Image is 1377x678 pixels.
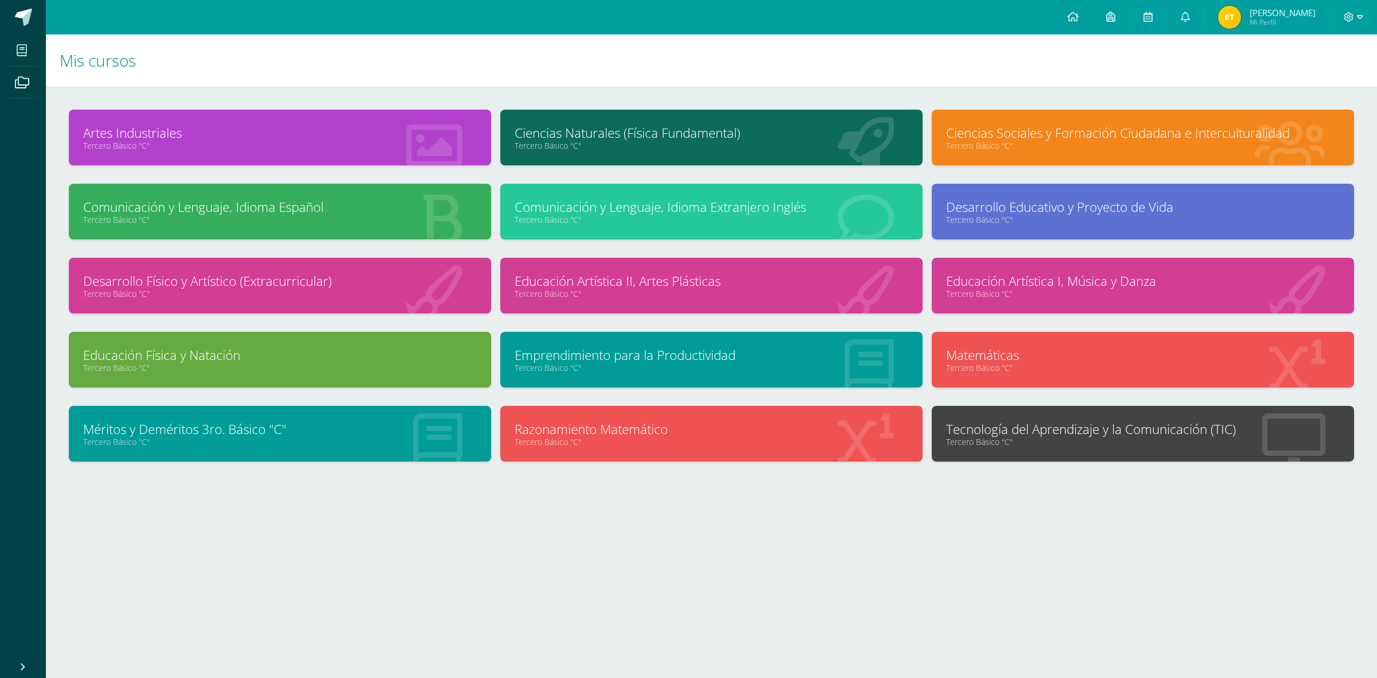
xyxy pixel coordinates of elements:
[515,346,908,364] a: Emprendimiento para la Productividad
[83,198,477,216] a: Comunicación y Lenguaje, Idioma Español
[515,140,908,151] a: Tercero Básico "C"
[946,124,1340,142] a: Ciencias Sociales y Formación Ciudadana e Interculturalidad
[83,214,477,225] a: Tercero Básico "C"
[946,346,1340,364] a: Matemáticas
[946,214,1340,225] a: Tercero Básico "C"
[515,198,908,216] a: Comunicación y Lenguaje, Idioma Extranjero Inglés
[1250,7,1316,18] span: [PERSON_NAME]
[83,436,477,447] a: Tercero Básico "C"
[83,272,477,290] a: Desarrollo Físico y Artístico (Extracurricular)
[946,198,1340,216] a: Desarrollo Educativo y Proyecto de Vida
[515,124,908,142] a: Ciencias Naturales (Física Fundamental)
[83,420,477,438] a: Méritos y Deméritos 3ro. Básico "C"
[946,140,1340,151] a: Tercero Básico "C"
[83,288,477,299] a: Tercero Básico "C"
[83,362,477,373] a: Tercero Básico "C"
[83,140,477,151] a: Tercero Básico "C"
[946,420,1340,438] a: Tecnología del Aprendizaje y la Comunicación (TIC)
[515,420,908,438] a: Razonamiento Matemático
[946,288,1340,299] a: Tercero Básico "C"
[515,288,908,299] a: Tercero Básico "C"
[60,49,136,71] span: Mis cursos
[515,362,908,373] a: Tercero Básico "C"
[946,272,1340,290] a: Educación Artística I, Música y Danza
[1250,17,1316,27] span: Mi Perfil
[515,436,908,447] a: Tercero Básico "C"
[946,436,1340,447] a: Tercero Básico "C"
[83,346,477,364] a: Educación Física y Natación
[83,124,477,142] a: Artes Industriales
[515,272,908,290] a: Educación Artística II, Artes Plásticas
[1218,6,1241,29] img: 56e57abfb7bc50cc3386f790684ec439.png
[946,362,1340,373] a: Tercero Básico "C"
[515,214,908,225] a: Tercero Básico "C"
